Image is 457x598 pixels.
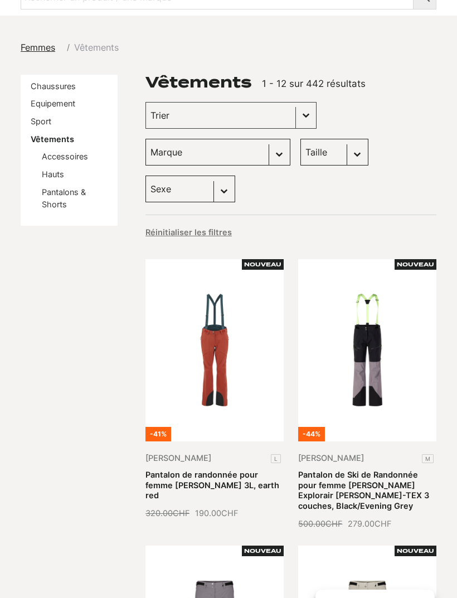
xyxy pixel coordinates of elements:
span: 1 - 12 sur 442 résultats [262,78,366,89]
a: Pantalons & Shorts [42,187,86,209]
a: Sport [31,116,51,126]
a: Equipement [31,99,75,108]
span: Femmes [21,42,55,53]
span: Vêtements [74,41,119,54]
nav: breadcrumbs [21,41,119,54]
a: Vêtements [31,134,74,144]
a: Hauts [42,169,64,179]
button: Basculer la liste [296,103,316,128]
h1: Vêtements [145,75,252,90]
a: Femmes [21,41,62,54]
input: Trier [150,108,291,123]
a: Pantalon de randonnée pour femme [PERSON_NAME] 3L, earth red [145,470,279,500]
button: Réinitialiser les filtres [145,227,232,238]
a: Chaussures [31,81,76,91]
a: Accessoires [42,152,88,161]
a: Pantalon de Ski de Randonnée pour femme [PERSON_NAME] Explorair [PERSON_NAME]-TEX 3 couches, Blac... [298,470,429,511]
